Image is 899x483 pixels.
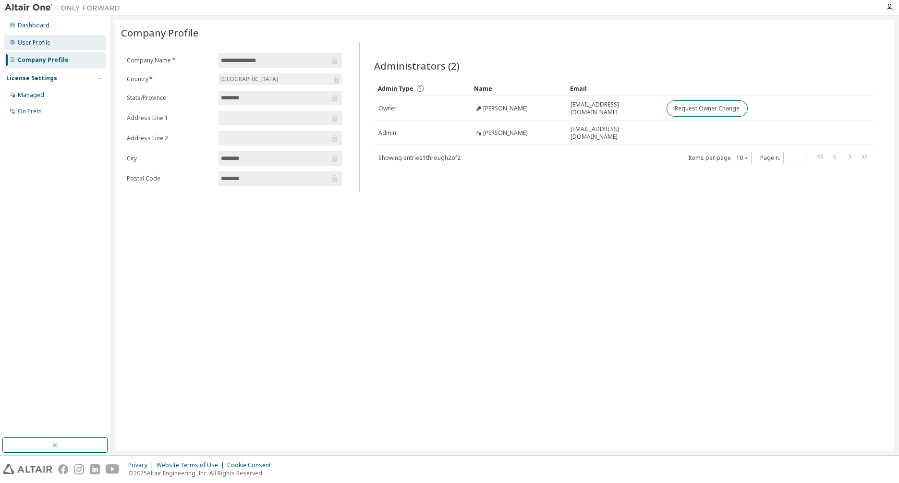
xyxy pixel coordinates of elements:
button: Request Owner Change [667,100,748,117]
label: City [127,155,213,162]
span: [EMAIL_ADDRESS][DOMAIN_NAME] [571,101,658,116]
label: Country [127,75,213,83]
button: 10 [736,154,749,162]
label: Address Line 1 [127,114,213,122]
img: youtube.svg [106,464,120,474]
img: instagram.svg [74,464,84,474]
span: Owner [378,105,397,112]
label: State/Province [127,94,213,102]
span: Admin Type [378,85,413,93]
img: Altair One [5,3,125,12]
div: Privacy [128,461,157,469]
span: Page n. [760,152,806,164]
span: [PERSON_NAME] [483,105,528,112]
img: linkedin.svg [90,464,100,474]
span: [EMAIL_ADDRESS][DOMAIN_NAME] [571,125,658,141]
label: Company Name [127,57,213,64]
img: facebook.svg [58,464,68,474]
div: License Settings [6,74,57,82]
label: Address Line 2 [127,134,213,142]
span: Items per page [688,152,752,164]
div: User Profile [18,39,50,47]
div: Email [570,81,658,96]
div: Website Terms of Use [157,461,227,469]
span: Administrators (2) [374,59,460,72]
div: On Prem [18,108,42,115]
img: altair_logo.svg [3,464,52,474]
div: Managed [18,91,44,99]
div: Dashboard [18,22,49,29]
div: Cookie Consent [227,461,277,469]
div: Name [474,81,562,96]
label: Postal Code [127,175,213,182]
span: Admin [378,129,396,137]
p: © 2025 Altair Engineering, Inc. All Rights Reserved. [128,469,277,477]
span: [PERSON_NAME] [483,129,528,137]
span: Showing entries 1 through 2 of 2 [378,154,461,162]
div: [GEOGRAPHIC_DATA] [219,73,342,85]
span: Company Profile [121,26,198,39]
div: [GEOGRAPHIC_DATA] [219,74,279,85]
div: Company Profile [18,56,69,64]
